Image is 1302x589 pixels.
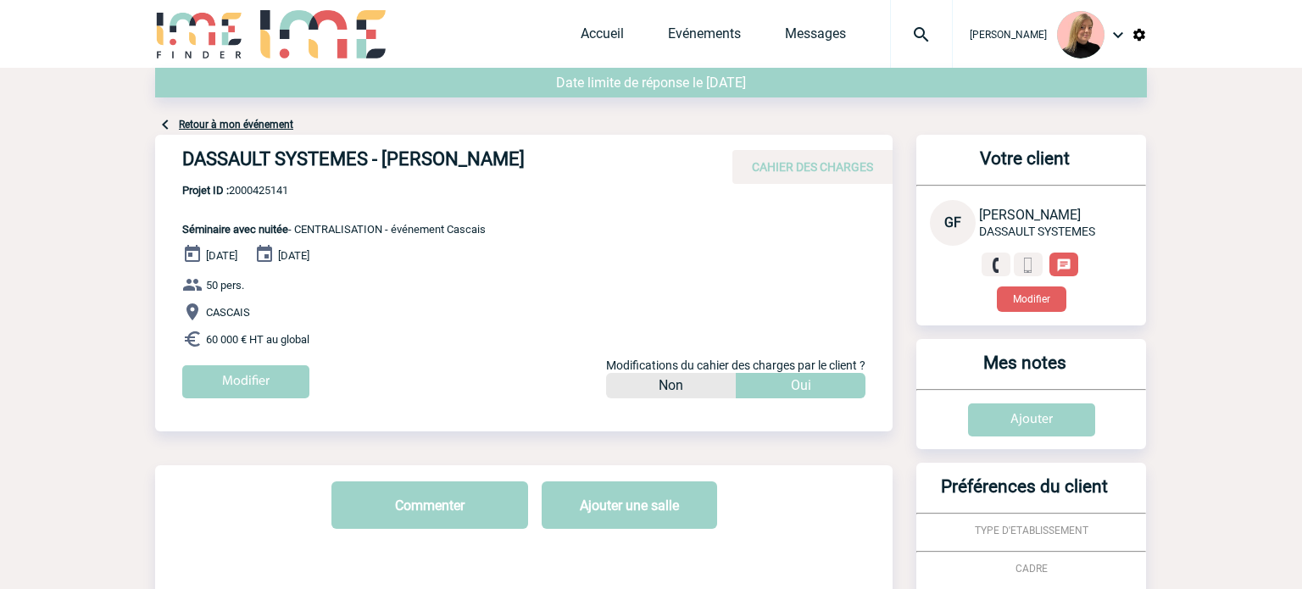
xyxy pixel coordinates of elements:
span: DASSAULT SYSTEMES [979,225,1095,238]
button: Modifier [997,286,1066,312]
button: Ajouter une salle [542,481,717,529]
h3: Mes notes [923,353,1126,389]
a: Evénements [668,25,741,49]
p: Oui [791,373,811,398]
a: Retour à mon événement [179,119,293,131]
span: - CENTRALISATION - événement Cascais [182,223,486,236]
span: TYPE D'ETABLISSEMENT [975,525,1088,536]
input: Modifier [182,365,309,398]
span: GF [944,214,961,231]
img: portable.png [1021,258,1036,273]
h3: Votre client [923,148,1126,185]
span: Date limite de réponse le [DATE] [556,75,746,91]
img: chat-24-px-w.png [1056,258,1071,273]
span: CAHIER DES CHARGES [752,160,873,174]
a: Accueil [581,25,624,49]
span: 2000425141 [182,184,486,197]
span: [PERSON_NAME] [979,207,1081,223]
span: [DATE] [206,249,237,262]
button: Commenter [331,481,528,529]
span: Modifications du cahier des charges par le client ? [606,358,865,372]
span: [PERSON_NAME] [970,29,1047,41]
img: 131233-0.png [1057,11,1104,58]
span: CADRE [1015,563,1048,575]
b: Projet ID : [182,184,229,197]
span: 60 000 € HT au global [206,333,309,346]
p: Non [659,373,683,398]
img: IME-Finder [155,10,243,58]
a: Messages [785,25,846,49]
span: 50 pers. [206,279,244,292]
span: CASCAIS [206,306,250,319]
span: [DATE] [278,249,309,262]
input: Ajouter [968,403,1095,436]
span: Séminaire avec nuitée [182,223,288,236]
h4: DASSAULT SYSTEMES - [PERSON_NAME] [182,148,691,177]
img: fixe.png [988,258,1004,273]
h3: Préférences du client [923,476,1126,513]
